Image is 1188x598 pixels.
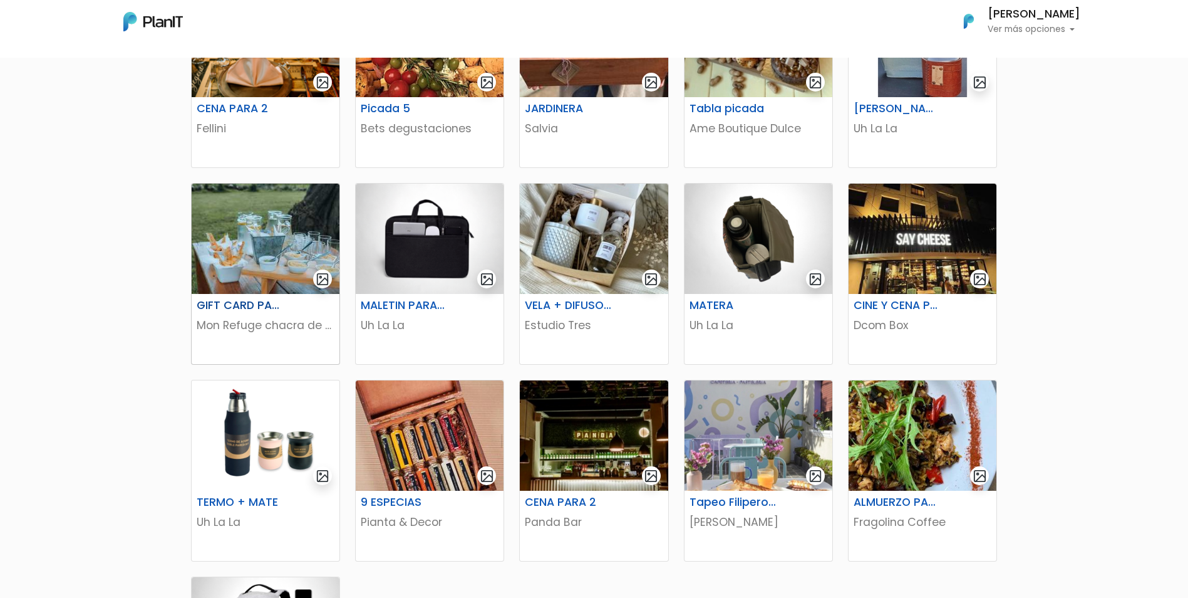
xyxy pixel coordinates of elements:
h6: CENA PARA 2 [517,496,619,509]
button: PlanIt Logo [PERSON_NAME] Ver más opciones [948,5,1080,38]
p: Mon Refuge chacra de eventos [197,317,334,333]
a: gallery-light 9 ESPECIAS Pianta & Decor [355,380,504,562]
img: gallery-light [973,469,987,483]
a: gallery-light MALETIN PARA NOTEBOOK Uh La La [355,183,504,365]
p: Uh La La [197,514,334,530]
p: [PERSON_NAME] [690,514,827,530]
img: gallery-light [480,75,494,90]
h6: 9 ESPECIAS [353,496,455,509]
img: gallery-light [316,272,330,286]
p: Uh La La [690,317,827,333]
h6: JARDINERA [517,102,619,115]
a: gallery-light VELA + DIFUSOR + HOME SPRAY Estudio Tres [519,183,668,365]
a: gallery-light ALMUERZO PARA 2 Fragolina Coffee [848,380,997,562]
h6: [PERSON_NAME] [988,9,1080,20]
p: Uh La La [854,120,991,137]
h6: Tabla picada [682,102,784,115]
div: ¿Necesitás ayuda? [65,12,180,36]
img: thumb_thumb_233CDB15-6072-45CA-A93F-2E99177F7395__3_.jpeg [684,380,832,491]
a: gallery-light GIFT CARD PARA 2 PERSONAS Mon Refuge chacra de eventos [191,183,340,365]
h6: Picada 5 [353,102,455,115]
p: Ver más opciones [988,25,1080,34]
h6: CINE Y CENA PARA 2 [846,299,948,312]
img: thumb_Dise%C3%B1o_sin_t%C3%ADtulo__9_.png [192,380,339,491]
p: Fellini [197,120,334,137]
p: Ame Boutique Dulce [690,120,827,137]
h6: GIFT CARD PARA 2 PERSONAS [189,299,291,312]
p: Panda Bar [525,514,663,530]
h6: [PERSON_NAME] [846,102,948,115]
a: gallery-light CINE Y CENA PARA 2 Dcom Box [848,183,997,365]
p: Fragolina Coffee [854,514,991,530]
img: gallery-light [480,469,494,483]
p: Bets degustaciones [361,120,498,137]
img: gallery-light [644,75,658,90]
img: gallery-light [316,75,330,90]
img: PlanIt Logo [955,8,983,35]
img: thumb_IMG_7941.jpeg [520,184,668,294]
h6: TERMO + MATE [189,496,291,509]
img: gallery-light [808,272,823,286]
a: gallery-light Tapeo Filipero Para 2 [PERSON_NAME] [684,380,833,562]
h6: Tapeo Filipero Para 2 [682,496,784,509]
img: thumb_WhatsApp_Image_2023-07-11_at_15.02-PhotoRoom.png [356,184,504,294]
img: gallery-light [644,469,658,483]
p: Uh La La [361,317,498,333]
a: gallery-light MATERA Uh La La [684,183,833,365]
img: gallery-light [644,272,658,286]
img: gallery-light [808,469,823,483]
img: gallery-light [808,75,823,90]
h6: MALETIN PARA NOTEBOOK [353,299,455,312]
h6: CENA PARA 2 [189,102,291,115]
img: gallery-light [316,469,330,483]
img: thumb_WhatsApp_Image_2021-08-26_at_14.39.14.jpeg [356,380,504,491]
img: thumb_thumb_9209972E-E399-434D-BEEF-F65B94FC7BA6_1_201_a.jpeg [520,380,668,491]
h6: MATERA [682,299,784,312]
img: PlanIt Logo [123,12,183,31]
img: gallery-light [480,272,494,286]
img: thumb_WhatsApp_Image_2025-03-27_at_15.14.25.jpeg [849,380,996,491]
img: thumb_WhatsApp_Image_2023-09-13_at_15.09-PhotoRoom.png [684,184,832,294]
img: gallery-light [973,272,987,286]
p: Dcom Box [854,317,991,333]
p: Pianta & Decor [361,514,498,530]
img: gallery-light [973,75,987,90]
img: thumb_WhatsApp_Image_2024-05-31_at_10.12.15.jpeg [849,184,996,294]
h6: ALMUERZO PARA 2 [846,496,948,509]
p: Salvia [525,120,663,137]
h6: VELA + DIFUSOR + HOME SPRAY [517,299,619,312]
a: gallery-light TERMO + MATE Uh La La [191,380,340,562]
img: thumb_WhatsApp_Image_2025-02-05_at_10.39.54.jpeg [192,184,339,294]
a: gallery-light CENA PARA 2 Panda Bar [519,380,668,562]
p: Estudio Tres [525,317,663,333]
